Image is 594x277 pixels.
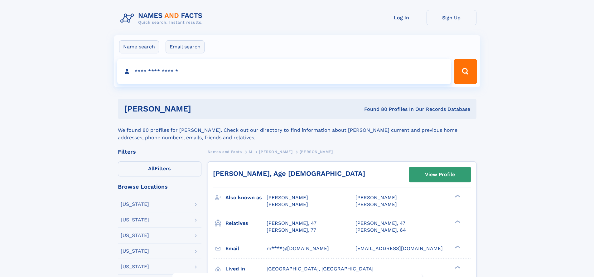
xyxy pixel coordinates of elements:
h3: Also known as [225,192,267,203]
label: Email search [166,40,205,53]
label: Name search [119,40,159,53]
a: [PERSON_NAME], 47 [355,220,405,227]
div: Found 80 Profiles In Our Records Database [278,106,470,113]
div: ❯ [453,245,461,249]
span: [PERSON_NAME] [267,195,308,200]
span: [PERSON_NAME] [267,201,308,207]
div: [US_STATE] [121,202,149,207]
h3: Email [225,243,267,254]
a: [PERSON_NAME], 64 [355,227,406,234]
div: ❯ [453,194,461,198]
h3: Lived in [225,264,267,274]
span: M [249,150,252,154]
h3: Relatives [225,218,267,229]
span: [PERSON_NAME] [300,150,333,154]
span: [EMAIL_ADDRESS][DOMAIN_NAME] [355,245,443,251]
a: [PERSON_NAME] [259,148,292,156]
div: Filters [118,149,201,155]
a: M [249,148,252,156]
h1: [PERSON_NAME] [124,105,278,113]
div: [US_STATE] [121,264,149,269]
div: Browse Locations [118,184,201,190]
span: [PERSON_NAME] [355,201,397,207]
div: [US_STATE] [121,249,149,254]
div: [US_STATE] [121,217,149,222]
div: We found 80 profiles for [PERSON_NAME]. Check out our directory to find information about [PERSON... [118,119,476,141]
a: Sign Up [427,10,476,25]
span: [PERSON_NAME] [355,195,397,200]
a: [PERSON_NAME], 77 [267,227,316,234]
span: All [148,166,155,171]
div: ❯ [453,265,461,269]
input: search input [117,59,451,84]
button: Search Button [454,59,477,84]
a: [PERSON_NAME], Age [DEMOGRAPHIC_DATA] [213,170,365,177]
label: Filters [118,161,201,176]
a: Names and Facts [208,148,242,156]
img: Logo Names and Facts [118,10,208,27]
a: Log In [377,10,427,25]
div: ❯ [453,220,461,224]
a: View Profile [409,167,471,182]
a: [PERSON_NAME], 47 [267,220,316,227]
div: [US_STATE] [121,233,149,238]
div: View Profile [425,167,455,182]
span: [GEOGRAPHIC_DATA], [GEOGRAPHIC_DATA] [267,266,374,272]
span: [PERSON_NAME] [259,150,292,154]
